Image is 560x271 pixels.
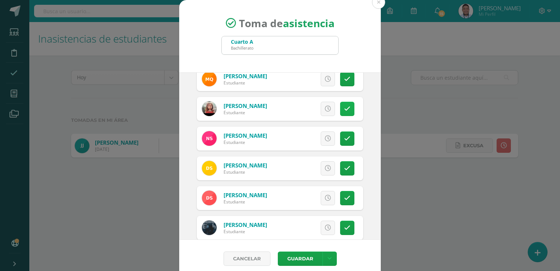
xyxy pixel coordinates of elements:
span: Excusa [286,102,306,116]
img: d23f273c2140af839f352646cfac8c92.png [202,191,217,205]
a: [PERSON_NAME] [224,221,267,228]
a: [PERSON_NAME] [224,162,267,169]
img: d46c732a6cd03dad4cad061402d637bc.png [202,72,217,86]
a: [PERSON_NAME] [224,191,267,199]
img: eb626aeab41b908cc64e1c3c80d5ed49.png [202,101,217,116]
strong: asistencia [283,16,335,30]
div: Bachillerato [231,45,254,51]
span: Excusa [286,162,306,175]
a: [PERSON_NAME] [224,132,267,139]
div: Estudiante [224,80,267,86]
img: c48f418f165d7ddd38fe473ab915f4b7.png [202,131,217,146]
a: [PERSON_NAME] [224,72,267,80]
button: Guardar [278,252,323,266]
img: 230c2d8ecf889e2b99cea4e21d213bf2.png [202,161,217,176]
div: Estudiante [224,228,267,235]
a: Cancelar [224,252,270,266]
span: Excusa [286,191,306,205]
input: Busca un grado o sección aquí... [222,36,338,54]
div: Cuarto A [231,38,254,45]
span: Excusa [286,221,306,235]
span: Excusa [286,72,306,86]
div: Estudiante [224,169,267,175]
span: Excusa [286,132,306,145]
span: Toma de [239,16,335,30]
img: ad9c4ef81b83d531141f9ee02c03e4c7.png [202,220,217,235]
div: Estudiante [224,199,267,205]
a: [PERSON_NAME] [224,102,267,109]
div: Estudiante [224,109,267,116]
div: Estudiante [224,139,267,145]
